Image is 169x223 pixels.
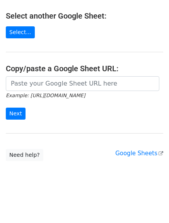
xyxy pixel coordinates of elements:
[130,186,169,223] iframe: Chat Widget
[6,26,35,38] a: Select...
[6,64,163,73] h4: Copy/paste a Google Sheet URL:
[115,150,163,157] a: Google Sheets
[6,149,43,161] a: Need help?
[6,93,85,98] small: Example: [URL][DOMAIN_NAME]
[6,76,159,91] input: Paste your Google Sheet URL here
[6,11,163,21] h4: Select another Google Sheet:
[6,108,26,120] input: Next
